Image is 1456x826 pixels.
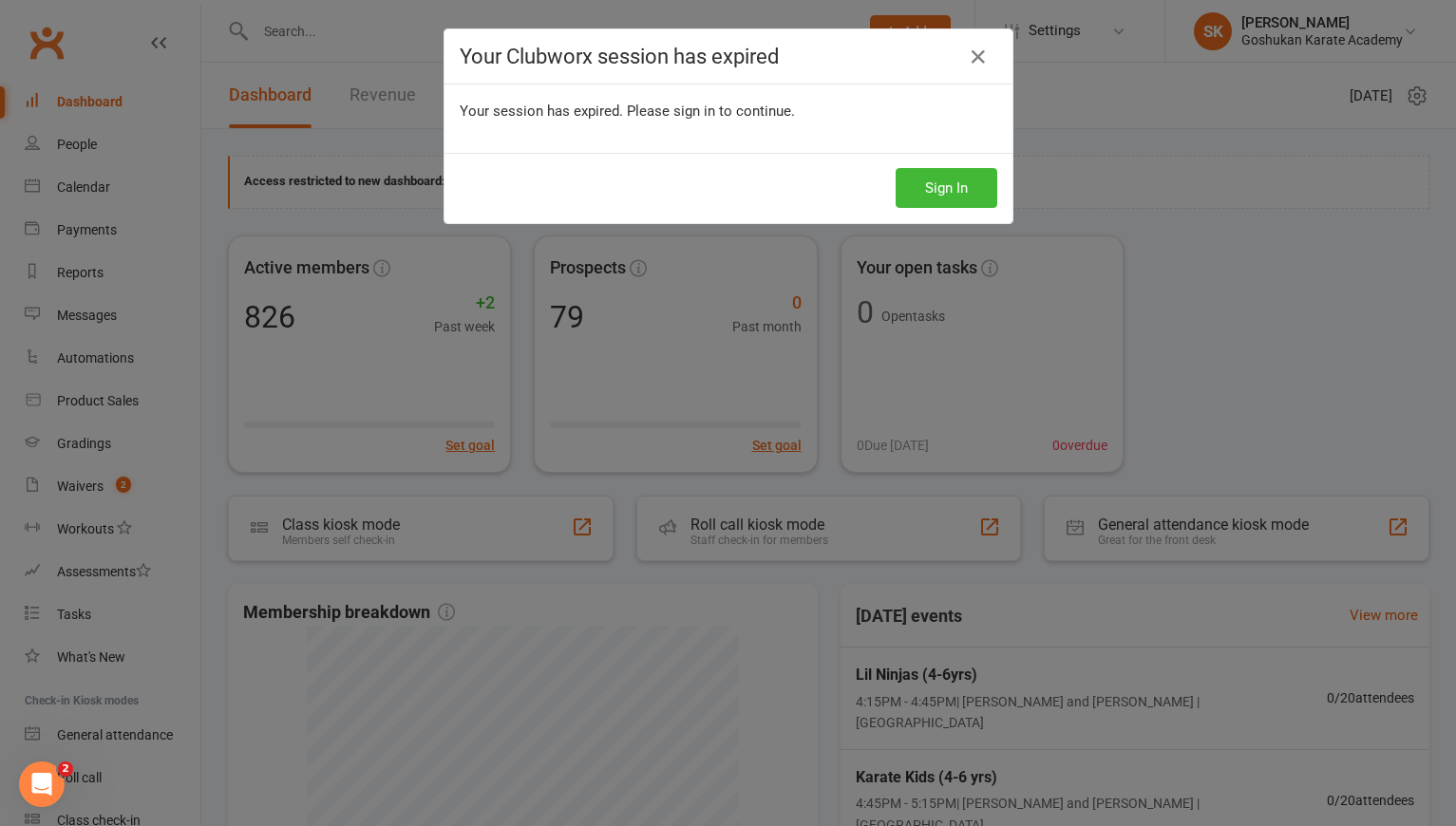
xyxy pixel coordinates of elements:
a: Close [963,42,993,72]
h4: Your Clubworx session has expired [460,45,997,68]
iframe: Intercom live chat [19,761,65,807]
span: Your session has expired. Please sign in to continue. [460,103,795,120]
button: Sign In [896,168,997,208]
span: 2 [58,761,73,777]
